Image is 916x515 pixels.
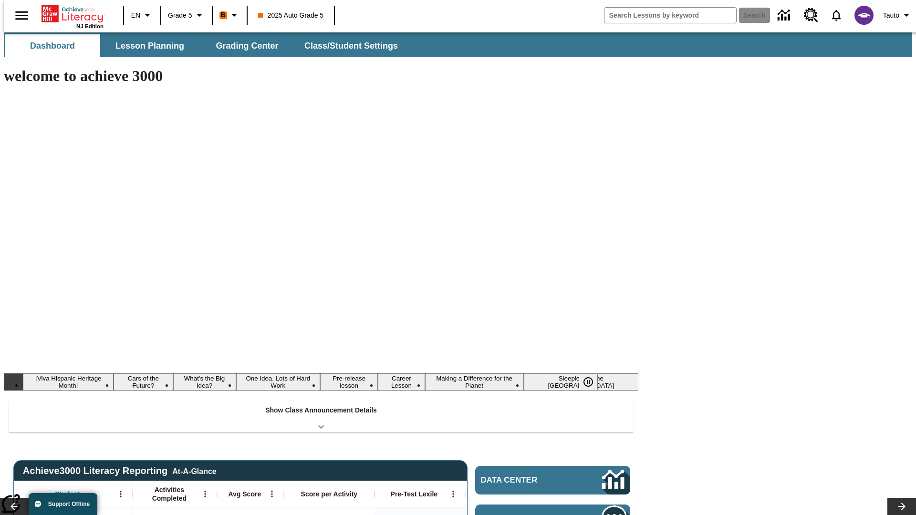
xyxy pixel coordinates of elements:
[168,10,192,21] span: Grade 5
[446,487,460,501] button: Open Menu
[883,10,899,21] span: Tauto
[114,373,173,391] button: Slide 2 Cars of the Future?
[199,34,295,57] button: Grading Center
[102,34,198,57] button: Lesson Planning
[138,485,201,503] span: Activities Completed
[172,465,216,476] div: At-A-Glance
[604,8,736,23] input: search field
[524,373,638,391] button: Slide 8 Sleepless in the Animal Kingdom
[265,487,279,501] button: Open Menu
[55,490,80,498] span: Student
[4,34,406,57] div: SubNavbar
[48,501,90,507] span: Support Offline
[76,23,104,29] span: NJ Edition
[216,7,244,24] button: Boost Class color is orange. Change class color
[481,475,570,485] span: Data Center
[879,7,916,24] button: Profile/Settings
[849,3,879,28] button: Select a new avatar
[4,32,912,57] div: SubNavbar
[228,490,261,498] span: Avg Score
[887,498,916,515] button: Lesson carousel, Next
[23,373,114,391] button: Slide 1 ¡Viva Hispanic Heritage Month!
[772,2,798,29] a: Data Center
[164,7,209,24] button: Grade: Grade 5, Select a grade
[221,9,226,21] span: B
[127,7,157,24] button: Language: EN, Select a language
[425,373,524,391] button: Slide 7 Making a Difference for the Planet
[4,67,638,85] h1: welcome to achieve 3000
[29,493,97,515] button: Support Offline
[320,373,378,391] button: Slide 5 Pre-release lesson
[378,373,425,391] button: Slide 6 Career Lesson
[475,466,630,494] a: Data Center
[301,490,358,498] span: Score per Activity
[42,4,104,23] a: Home
[114,487,128,501] button: Open Menu
[854,6,874,25] img: avatar image
[42,3,104,29] div: Home
[579,373,607,391] div: Pause
[173,373,236,391] button: Slide 3 What's the Big Idea?
[8,1,36,30] button: Open side menu
[579,373,598,391] button: Pause
[23,465,217,476] span: Achieve3000 Literacy Reporting
[265,405,377,415] p: Show Class Announcement Details
[258,10,324,21] span: 2025 Auto Grade 5
[236,373,321,391] button: Slide 4 One Idea, Lots of Hard Work
[9,400,634,433] div: Show Class Announcement Details
[198,487,212,501] button: Open Menu
[391,490,438,498] span: Pre-Test Lexile
[798,2,824,28] a: Resource Center, Will open in new tab
[297,34,406,57] button: Class/Student Settings
[5,34,100,57] button: Dashboard
[131,10,140,21] span: EN
[824,3,849,28] a: Notifications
